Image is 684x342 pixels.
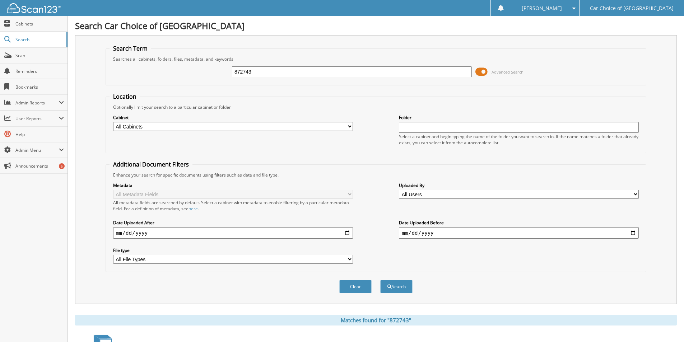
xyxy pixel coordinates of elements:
[75,20,677,32] h1: Search Car Choice of [GEOGRAPHIC_DATA]
[110,172,642,178] div: Enhance your search for specific documents using filters such as date and file type.
[110,93,140,100] legend: Location
[15,21,64,27] span: Cabinets
[15,84,64,90] span: Bookmarks
[110,104,642,110] div: Optionally limit your search to a particular cabinet or folder
[189,206,198,212] a: here
[110,56,642,62] div: Searches all cabinets, folders, files, metadata, and keywords
[15,100,59,106] span: Admin Reports
[15,163,64,169] span: Announcements
[15,37,63,43] span: Search
[522,6,562,10] span: [PERSON_NAME]
[399,220,639,226] label: Date Uploaded Before
[113,247,353,253] label: File type
[339,280,372,293] button: Clear
[113,227,353,239] input: start
[75,315,677,325] div: Matches found for "872743"
[399,182,639,188] label: Uploaded By
[7,3,61,13] img: scan123-logo-white.svg
[113,114,353,121] label: Cabinet
[15,116,59,122] span: User Reports
[113,182,353,188] label: Metadata
[15,52,64,58] span: Scan
[380,280,413,293] button: Search
[15,68,64,74] span: Reminders
[15,147,59,153] span: Admin Menu
[113,200,353,212] div: All metadata fields are searched by default. Select a cabinet with metadata to enable filtering b...
[110,160,192,168] legend: Additional Document Filters
[59,163,65,169] div: 6
[590,6,674,10] span: Car Choice of [GEOGRAPHIC_DATA]
[399,227,639,239] input: end
[110,44,151,52] legend: Search Term
[492,69,524,75] span: Advanced Search
[399,133,639,146] div: Select a cabinet and begin typing the name of the folder you want to search in. If the name match...
[399,114,639,121] label: Folder
[15,131,64,137] span: Help
[113,220,353,226] label: Date Uploaded After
